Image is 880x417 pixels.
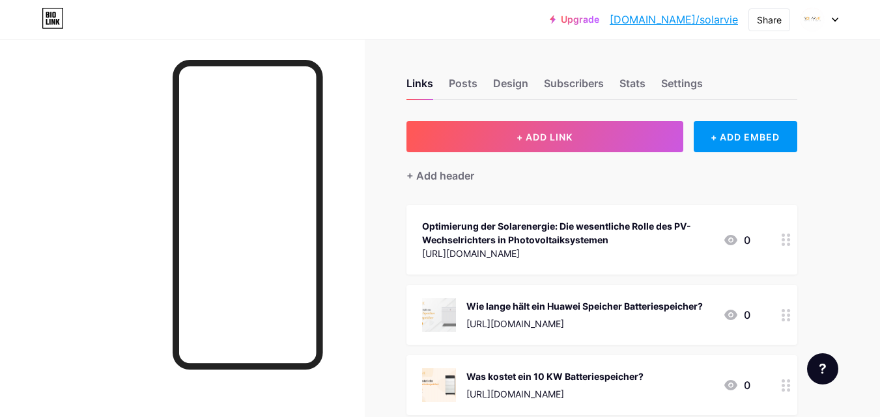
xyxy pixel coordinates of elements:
div: Settings [661,75,703,99]
div: + ADD EMBED [694,121,797,152]
img: Was kostet ein 10 KW Batteriespeicher? [422,368,456,402]
button: + ADD LINK [406,121,683,152]
div: Subscribers [544,75,604,99]
img: Wie lange hält ein Huawei Speicher Batteriespeicher? [422,298,456,332]
div: Was kostet ein 10 KW Batteriespeicher? [466,370,644,383]
a: Upgrade [550,14,599,25]
div: Design [493,75,528,99]
div: Wie lange hält ein Huawei Speicher Batteriespeicher? [466,299,703,313]
div: Links [406,75,433,99]
div: 0 [723,232,750,248]
div: [URL][DOMAIN_NAME] [466,317,703,330]
div: Stats [619,75,646,99]
span: + ADD LINK [517,131,573,142]
div: 0 [723,377,750,393]
div: Optimierung der Solarenergie: Die wesentliche Rolle des PV-Wechselrichters in Photovoltaiksystemen [422,219,713,247]
div: 0 [723,307,750,323]
div: Posts [449,75,477,99]
div: Share [757,13,782,27]
div: [URL][DOMAIN_NAME] [422,247,713,260]
img: solarvie [800,7,825,32]
a: [DOMAIN_NAME]/solarvie [610,12,738,27]
div: + Add header [406,168,474,183]
div: [URL][DOMAIN_NAME] [466,387,644,401]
